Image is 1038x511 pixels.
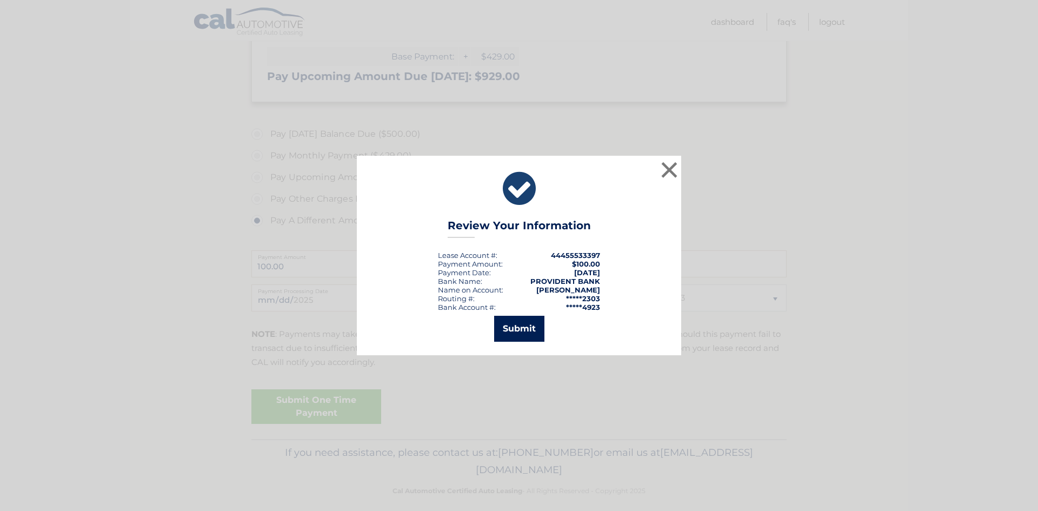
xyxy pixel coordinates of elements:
[572,260,600,268] span: $100.00
[438,286,503,294] div: Name on Account:
[658,159,680,181] button: ×
[438,268,489,277] span: Payment Date
[448,219,591,238] h3: Review Your Information
[438,251,497,260] div: Lease Account #:
[438,277,482,286] div: Bank Name:
[494,316,544,342] button: Submit
[574,268,600,277] span: [DATE]
[530,277,600,286] strong: PROVIDENT BANK
[551,251,600,260] strong: 44455533397
[438,303,496,311] div: Bank Account #:
[438,294,475,303] div: Routing #:
[438,268,491,277] div: :
[438,260,503,268] div: Payment Amount:
[536,286,600,294] strong: [PERSON_NAME]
